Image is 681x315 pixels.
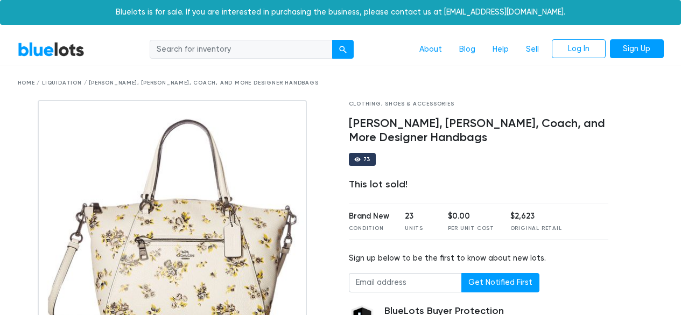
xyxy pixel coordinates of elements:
[461,273,539,292] button: Get Notified First
[349,179,609,191] div: This lot sold!
[349,211,389,222] div: Brand New
[552,39,606,59] a: Log In
[349,100,609,108] div: Clothing, Shoes & Accessories
[411,39,451,60] a: About
[610,39,664,59] a: Sign Up
[349,117,609,145] h4: [PERSON_NAME], [PERSON_NAME], Coach, and More Designer Handbags
[517,39,547,60] a: Sell
[405,211,432,222] div: 23
[484,39,517,60] a: Help
[448,211,494,222] div: $0.00
[18,41,85,57] a: BlueLots
[18,79,664,87] div: Home / Liquidation / [PERSON_NAME], [PERSON_NAME], Coach, and More Designer Handbags
[510,225,562,233] div: Original Retail
[349,273,462,292] input: Email address
[349,225,389,233] div: Condition
[349,253,609,264] div: Sign up below to be the first to know about new lots.
[150,40,333,59] input: Search for inventory
[448,225,494,233] div: Per Unit Cost
[451,39,484,60] a: Blog
[405,225,432,233] div: Units
[363,157,371,162] div: 73
[510,211,562,222] div: $2,623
